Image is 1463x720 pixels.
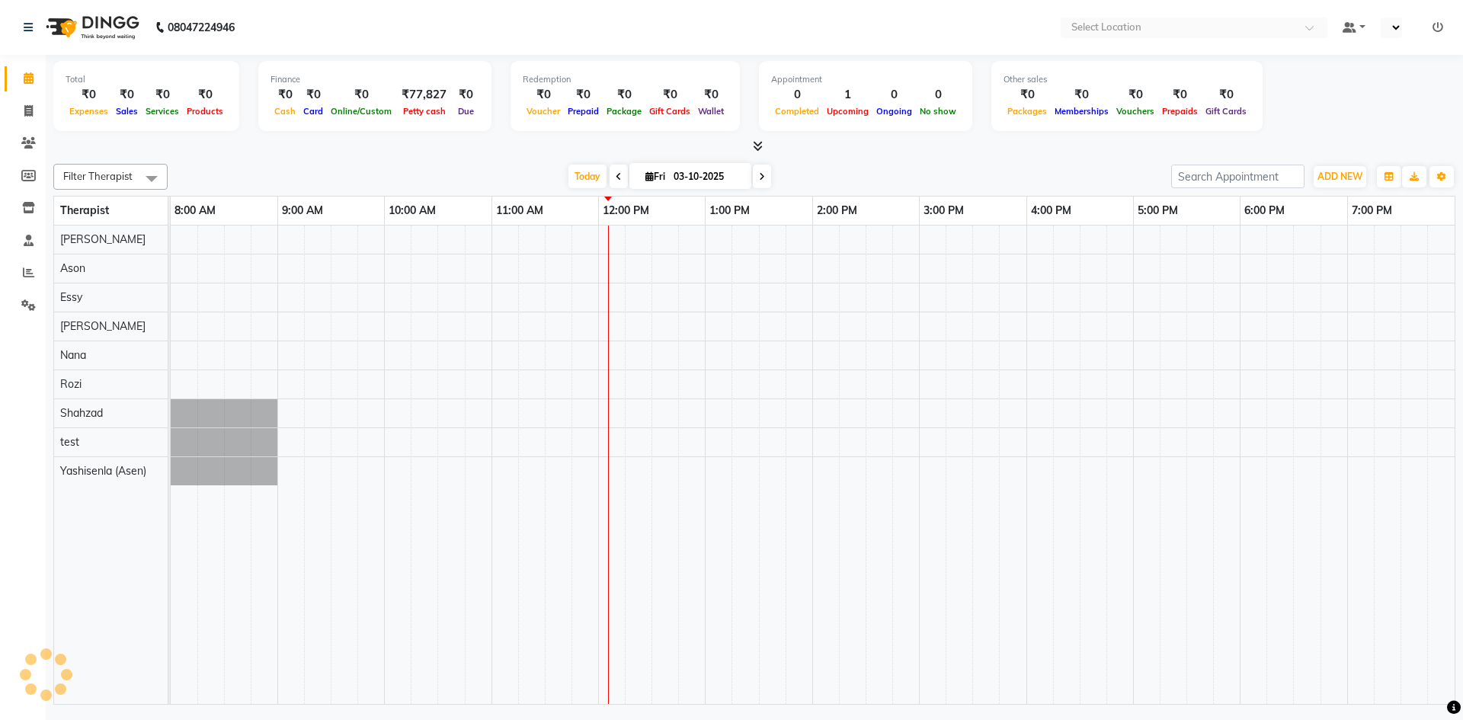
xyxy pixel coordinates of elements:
[823,86,872,104] div: 1
[1158,86,1202,104] div: ₹0
[1027,200,1075,222] a: 4:00 PM
[1004,106,1051,117] span: Packages
[60,435,79,449] span: test
[1171,165,1305,188] input: Search Appointment
[1004,86,1051,104] div: ₹0
[454,106,478,117] span: Due
[60,348,86,362] span: Nana
[1071,20,1141,35] div: Select Location
[385,200,440,222] a: 10:00 AM
[694,86,728,104] div: ₹0
[1051,86,1112,104] div: ₹0
[872,106,916,117] span: Ongoing
[1004,73,1250,86] div: Other sales
[1348,200,1396,222] a: 7:00 PM
[66,73,227,86] div: Total
[60,203,109,217] span: Therapist
[453,86,479,104] div: ₹0
[694,106,728,117] span: Wallet
[564,106,603,117] span: Prepaid
[645,106,694,117] span: Gift Cards
[771,106,823,117] span: Completed
[142,86,183,104] div: ₹0
[271,106,299,117] span: Cash
[168,6,235,49] b: 08047224946
[399,106,450,117] span: Petty cash
[1317,171,1362,182] span: ADD NEW
[1202,86,1250,104] div: ₹0
[60,464,146,478] span: Yashisenla (Asen)
[299,86,327,104] div: ₹0
[327,106,395,117] span: Online/Custom
[771,86,823,104] div: 0
[916,86,960,104] div: 0
[327,86,395,104] div: ₹0
[916,106,960,117] span: No show
[60,377,82,391] span: Rozi
[568,165,607,188] span: Today
[171,200,219,222] a: 8:00 AM
[645,86,694,104] div: ₹0
[523,106,564,117] span: Voucher
[771,73,960,86] div: Appointment
[1158,106,1202,117] span: Prepaids
[60,261,85,275] span: Ason
[599,200,653,222] a: 12:00 PM
[564,86,603,104] div: ₹0
[39,6,143,49] img: logo
[920,200,968,222] a: 3:00 PM
[492,200,547,222] a: 11:00 AM
[183,106,227,117] span: Products
[112,86,142,104] div: ₹0
[395,86,453,104] div: ₹77,827
[60,232,146,246] span: [PERSON_NAME]
[813,200,861,222] a: 2:00 PM
[183,86,227,104] div: ₹0
[60,406,103,420] span: Shahzad
[1112,106,1158,117] span: Vouchers
[278,200,327,222] a: 9:00 AM
[523,86,564,104] div: ₹0
[706,200,754,222] a: 1:00 PM
[603,86,645,104] div: ₹0
[142,106,183,117] span: Services
[112,106,142,117] span: Sales
[299,106,327,117] span: Card
[271,73,479,86] div: Finance
[603,106,645,117] span: Package
[271,86,299,104] div: ₹0
[1051,106,1112,117] span: Memberships
[66,86,112,104] div: ₹0
[63,170,133,182] span: Filter Therapist
[1314,166,1366,187] button: ADD NEW
[60,290,82,304] span: Essy
[1241,200,1289,222] a: 6:00 PM
[1134,200,1182,222] a: 5:00 PM
[66,106,112,117] span: Expenses
[872,86,916,104] div: 0
[823,106,872,117] span: Upcoming
[1112,86,1158,104] div: ₹0
[523,73,728,86] div: Redemption
[60,319,146,333] span: [PERSON_NAME]
[642,171,669,182] span: Fri
[1202,106,1250,117] span: Gift Cards
[669,165,745,188] input: 2025-10-03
